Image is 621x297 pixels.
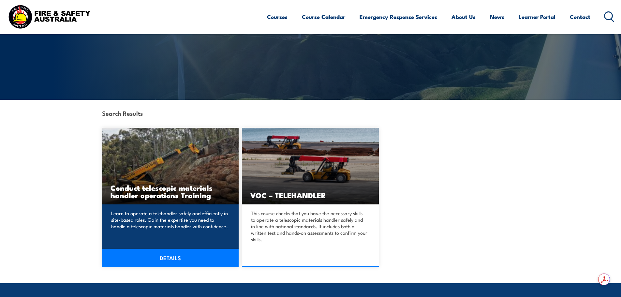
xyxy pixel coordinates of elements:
p: Learn to operate a telehandler safely and efficiently in site-based roles. Gain the expertise you... [111,210,228,230]
a: DETAILS [102,249,239,267]
h3: VOC – TELEHANDLER [250,191,370,199]
strong: Search Results [102,109,143,117]
a: About Us [451,8,476,25]
img: Conduct telescopic materials handler operations Training [102,128,239,204]
p: This course checks that you have the necessary skills to operate a telescopic materials handler s... [251,210,368,243]
a: Emergency Response Services [360,8,437,25]
h3: Conduct telescopic materials handler operations Training [111,184,230,199]
a: Course Calendar [302,8,345,25]
img: VOC-Telehandler [242,128,379,204]
a: Contact [570,8,590,25]
a: Learner Portal [519,8,555,25]
a: VOC – TELEHANDLER [242,128,379,204]
a: News [490,8,504,25]
a: Courses [267,8,288,25]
